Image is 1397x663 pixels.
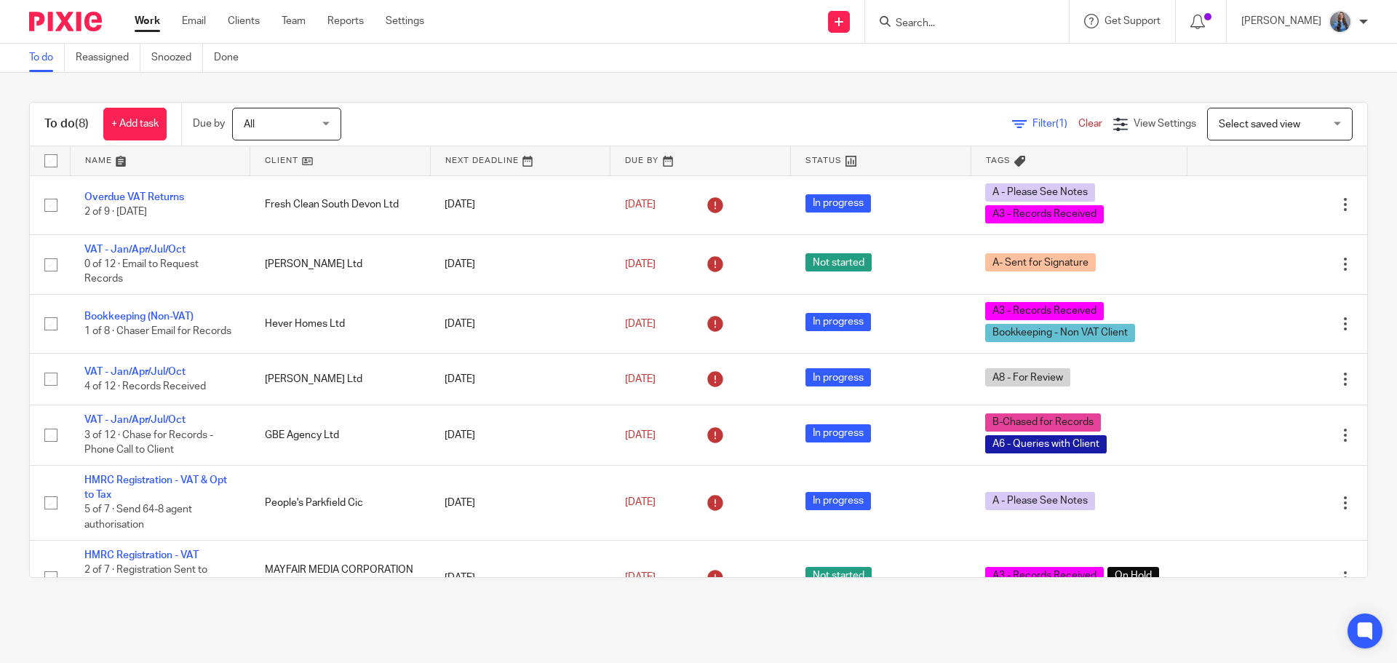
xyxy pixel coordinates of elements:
a: To do [29,44,65,72]
a: Snoozed [151,44,203,72]
span: A- Sent for Signature [985,253,1096,271]
span: In progress [805,424,871,442]
span: In progress [805,368,871,386]
p: Due by [193,116,225,131]
span: Not started [805,253,872,271]
td: [DATE] [430,175,610,234]
a: VAT - Jan/Apr/Jul/Oct [84,367,186,377]
span: On Hold [1107,567,1159,585]
td: [DATE] [430,294,610,353]
a: Team [282,14,306,28]
span: A - Please See Notes [985,183,1095,202]
td: [DATE] [430,405,610,465]
span: B-Chased for Records [985,413,1101,432]
span: Not started [805,567,872,585]
a: Work [135,14,160,28]
span: [DATE] [625,572,656,582]
span: [DATE] [625,374,656,384]
span: Select saved view [1219,119,1300,130]
span: All [244,119,255,130]
span: In progress [805,313,871,331]
span: Get Support [1105,16,1161,26]
a: Done [214,44,250,72]
td: [DATE] [430,465,610,540]
span: 2 of 7 · Registration Sent to HMRC (Please save documents to Task and SV) [84,565,228,605]
span: 4 of 12 · Records Received [84,381,206,392]
span: 2 of 9 · [DATE] [84,207,147,218]
span: 0 of 12 · Email to Request Records [84,259,199,285]
input: Search [894,17,1025,31]
span: 5 of 7 · Send 64-8 agent authorisation [84,505,192,531]
span: Filter [1032,119,1078,129]
a: + Add task [103,108,167,140]
td: [DATE] [430,234,610,294]
a: Reassigned [76,44,140,72]
span: View Settings [1134,119,1196,129]
a: Clients [228,14,260,28]
span: A3 - Records Received [985,302,1104,320]
a: Settings [386,14,424,28]
img: Amanda-scaled.jpg [1329,10,1352,33]
a: VAT - Jan/Apr/Jul/Oct [84,245,186,255]
span: A3 - Records Received [985,205,1104,223]
td: Fresh Clean South Devon Ltd [250,175,431,234]
a: VAT - Jan/Apr/Jul/Oct [84,415,186,425]
h1: To do [44,116,89,132]
img: Pixie [29,12,102,31]
td: MAYFAIR MEDIA CORPORATION LTD [250,540,431,615]
span: In progress [805,492,871,510]
p: [PERSON_NAME] [1241,14,1321,28]
td: GBE Agency Ltd [250,405,431,465]
span: (1) [1056,119,1067,129]
td: [DATE] [430,540,610,615]
a: Overdue VAT Returns [84,192,184,202]
span: Tags [986,156,1011,164]
span: (8) [75,118,89,130]
span: A6 - Queries with Client [985,435,1107,453]
a: HMRC Registration - VAT & Opt to Tax [84,475,227,500]
td: People's Parkfield Cic [250,465,431,540]
span: In progress [805,194,871,213]
span: [DATE] [625,498,656,508]
span: [DATE] [625,259,656,269]
span: [DATE] [625,199,656,210]
td: [DATE] [430,353,610,405]
a: Email [182,14,206,28]
span: [DATE] [625,319,656,329]
a: Reports [327,14,364,28]
span: [DATE] [625,430,656,440]
td: Hever Homes Ltd [250,294,431,353]
span: Bookkeeping - Non VAT Client [985,324,1135,342]
span: 1 of 8 · Chaser Email for Records [84,326,231,336]
span: A3 - Records Received [985,567,1104,585]
span: A - Please See Notes [985,492,1095,510]
span: A8 - For Review [985,368,1070,386]
td: [PERSON_NAME] Ltd [250,353,431,405]
a: HMRC Registration - VAT [84,550,199,560]
a: Bookkeeping (Non-VAT) [84,311,194,322]
span: 3 of 12 · Chase for Records - Phone Call to Client [84,430,213,456]
a: Clear [1078,119,1102,129]
td: [PERSON_NAME] Ltd [250,234,431,294]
